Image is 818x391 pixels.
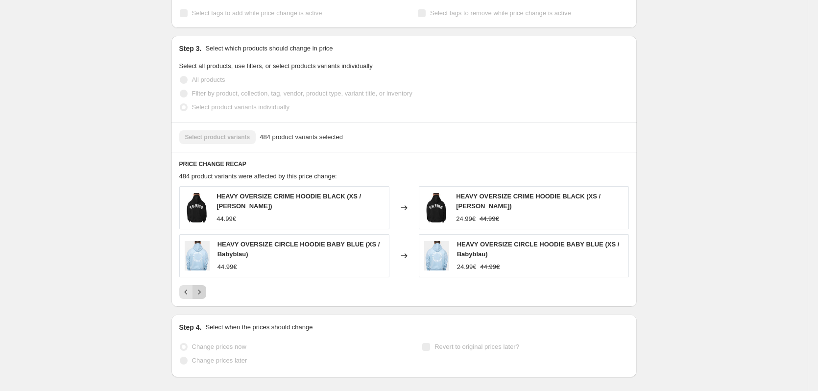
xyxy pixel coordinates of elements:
span: HEAVY OVERSIZE CIRCLE HOODIE BABY BLUE (XS / Babyblau) [457,241,620,258]
span: Revert to original prices later? [434,343,519,350]
span: HEAVY OVERSIZE CIRCLE HOODIE BABY BLUE (XS / Babyblau) [217,241,380,258]
h2: Step 3. [179,44,202,53]
nav: Pagination [179,285,206,299]
span: Change prices later [192,357,247,364]
span: HEAVY OVERSIZE CRIME HOODIE BLACK (XS / [PERSON_NAME]) [456,193,601,210]
img: DSF3016_shop_1199x1800.jpg-2_80x.jpg [185,193,209,222]
strike: 44.99€ [480,262,500,272]
div: 24.99€ [457,262,477,272]
span: Select product variants individually [192,103,289,111]
strike: 44.99€ [480,214,499,224]
button: Next [192,285,206,299]
div: 44.99€ [217,214,236,224]
h6: PRICE CHANGE RECAP [179,160,629,168]
span: All products [192,76,225,83]
span: 484 product variants were affected by this price change: [179,172,337,180]
p: Select which products should change in price [205,44,333,53]
div: 24.99€ [456,214,476,224]
img: DSC00126_shop_5f126592-e1fc-478c-803b-fb15a6548e34_80x.jpg [185,241,210,270]
div: 44.99€ [217,262,237,272]
span: Select tags to add while price change is active [192,9,322,17]
h2: Step 4. [179,322,202,332]
span: Change prices now [192,343,246,350]
span: Select tags to remove while price change is active [430,9,571,17]
img: DSC00126_shop_5f126592-e1fc-478c-803b-fb15a6548e34_80x.jpg [424,241,449,270]
span: Select all products, use filters, or select products variants individually [179,62,373,70]
span: 484 product variants selected [260,132,343,142]
span: Filter by product, collection, tag, vendor, product type, variant title, or inventory [192,90,412,97]
span: HEAVY OVERSIZE CRIME HOODIE BLACK (XS / [PERSON_NAME]) [217,193,361,210]
img: DSF3016_shop_1199x1800.jpg-2_80x.jpg [424,193,449,222]
p: Select when the prices should change [205,322,313,332]
button: Previous [179,285,193,299]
